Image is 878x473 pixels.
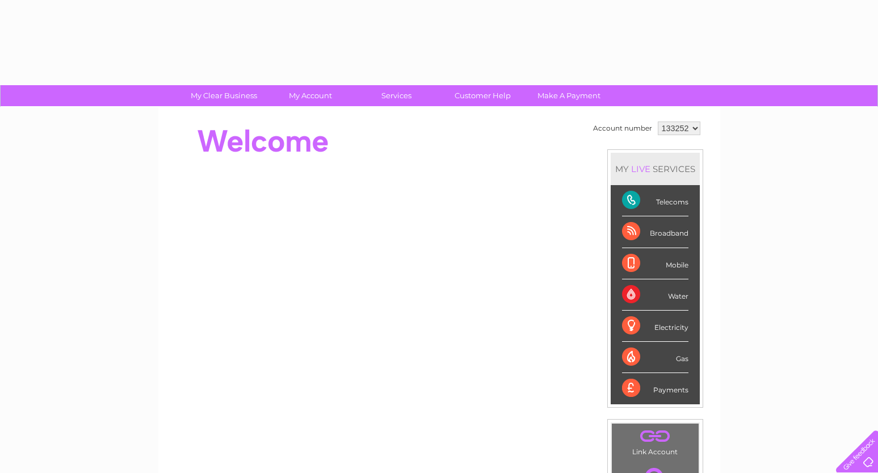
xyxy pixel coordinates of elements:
[622,248,688,279] div: Mobile
[629,164,653,174] div: LIVE
[615,426,696,446] a: .
[611,423,699,459] td: Link Account
[622,373,688,404] div: Payments
[436,85,530,106] a: Customer Help
[622,279,688,311] div: Water
[590,119,655,138] td: Account number
[263,85,357,106] a: My Account
[622,216,688,248] div: Broadband
[622,311,688,342] div: Electricity
[622,185,688,216] div: Telecoms
[611,153,700,185] div: MY SERVICES
[622,342,688,373] div: Gas
[177,85,271,106] a: My Clear Business
[350,85,443,106] a: Services
[522,85,616,106] a: Make A Payment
